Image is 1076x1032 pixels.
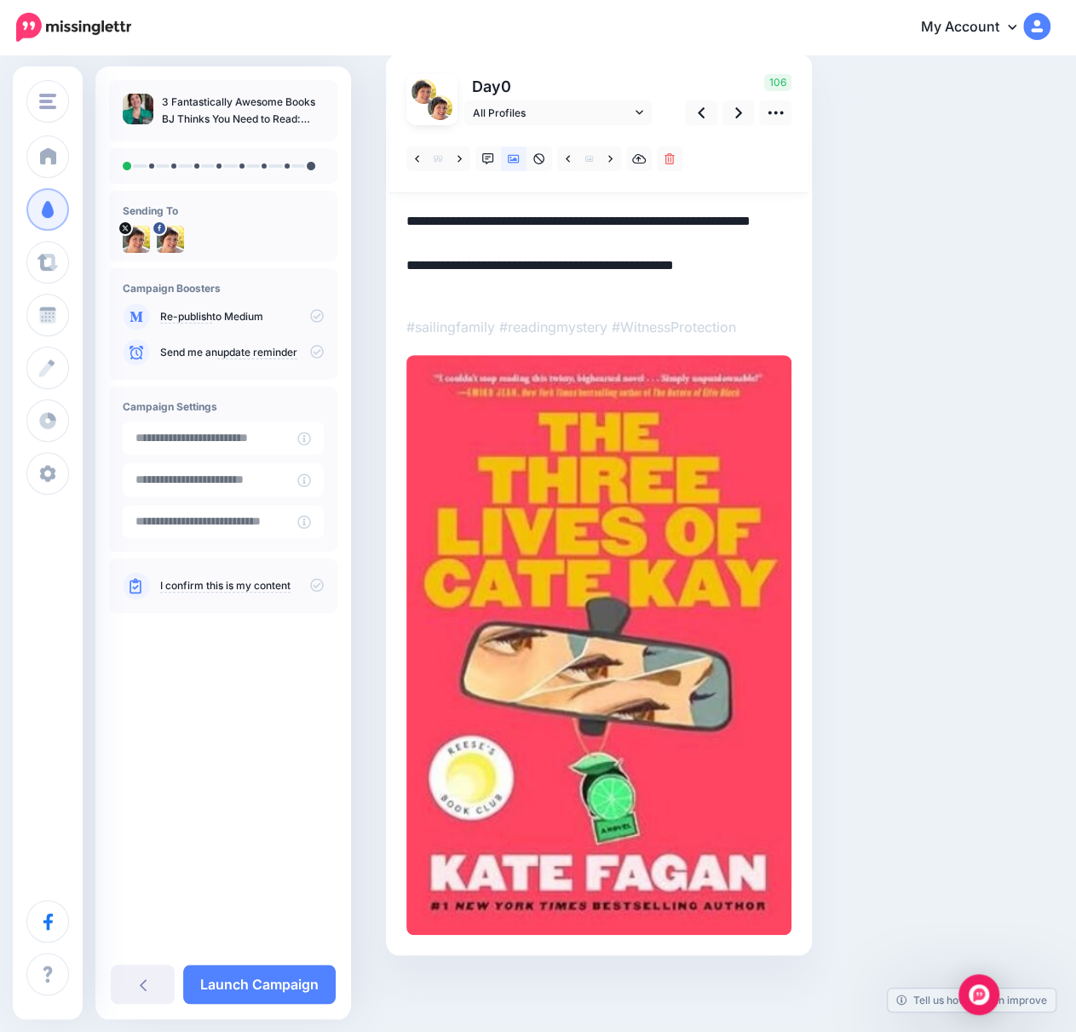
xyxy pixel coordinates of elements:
[16,13,131,42] img: Missinglettr
[160,345,324,360] p: Send me an
[160,310,212,324] a: Re-publish
[428,95,452,120] img: 12075030_1706275102925828_1116441105650536117_n-bsa19605.jpg
[123,94,153,124] img: 700adb6592047ee1411080802d060b92_thumb.jpg
[157,226,184,253] img: 12075030_1706275102925828_1116441105650536117_n-bsa19605.jpg
[406,355,791,935] img: e8b90489668d2af9859fdadbfa3a99d2.jpg
[160,309,324,324] p: to Medium
[162,94,324,128] p: 3 Fantastically Awesome Books BJ Thinks You Need to Read: [DATE]
[123,204,324,217] h4: Sending To
[123,282,324,295] h4: Campaign Boosters
[464,74,654,99] p: Day
[958,974,999,1015] div: Open Intercom Messenger
[411,79,436,104] img: fquA77zn-780.jpg
[160,579,291,593] a: I confirm this is my content
[123,400,324,413] h4: Campaign Settings
[39,94,56,109] img: menu.png
[464,100,652,125] a: All Profiles
[406,316,791,338] p: #sailingfamily #readingmystery #WitnessProtection
[473,104,631,122] span: All Profiles
[888,989,1056,1012] a: Tell us how we can improve
[123,226,150,253] img: fquA77zn-780.jpg
[904,7,1050,49] a: My Account
[764,74,791,91] span: 106
[217,346,297,359] a: update reminder
[501,77,511,95] span: 0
